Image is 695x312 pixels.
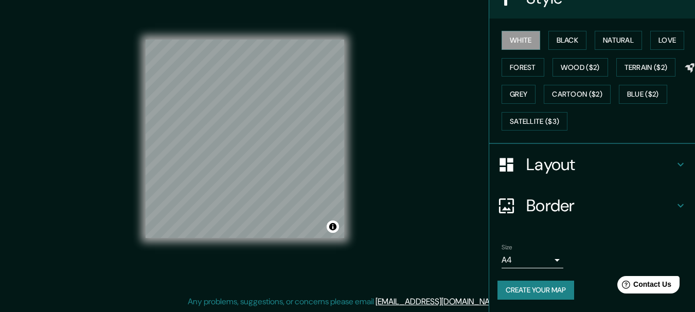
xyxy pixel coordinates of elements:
div: Border [489,185,695,226]
h4: Layout [526,154,674,175]
button: White [502,31,540,50]
button: Terrain ($2) [616,58,676,77]
button: Natural [595,31,642,50]
button: Black [548,31,587,50]
button: Grey [502,85,536,104]
button: Toggle attribution [327,221,339,233]
canvas: Map [146,40,344,238]
button: Forest [502,58,544,77]
button: Wood ($2) [553,58,608,77]
button: Satellite ($3) [502,112,567,131]
button: Create your map [497,281,574,300]
button: Cartoon ($2) [544,85,611,104]
div: A4 [502,252,563,268]
button: Blue ($2) [619,85,667,104]
iframe: Help widget launcher [603,272,684,301]
label: Size [502,243,512,252]
button: Love [650,31,684,50]
div: Layout [489,144,695,185]
p: Any problems, suggestions, or concerns please email . [188,296,504,308]
h4: Border [526,195,674,216]
a: [EMAIL_ADDRESS][DOMAIN_NAME] [376,296,503,307]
